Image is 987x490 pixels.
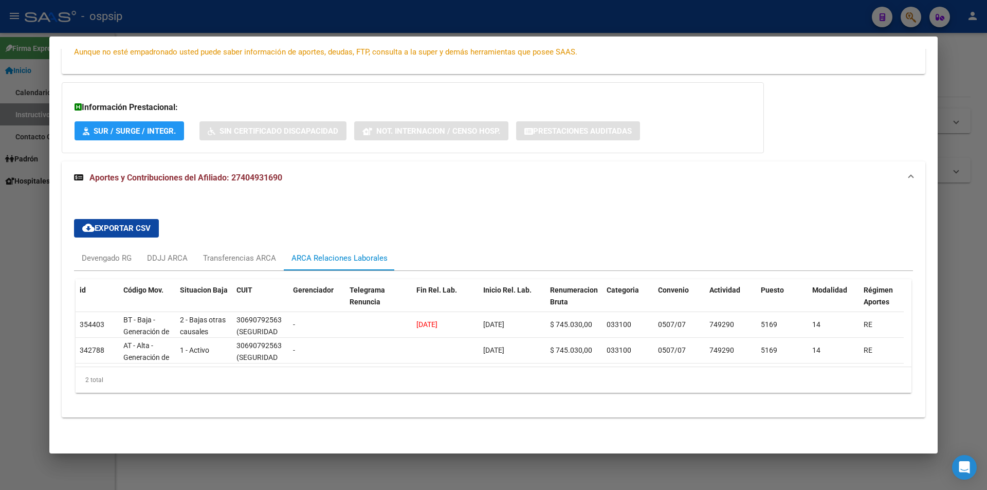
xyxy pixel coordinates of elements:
[761,320,777,329] span: 5169
[709,286,740,294] span: Actividad
[860,279,911,324] datatable-header-cell: Régimen Aportes
[412,279,479,324] datatable-header-cell: Fin Rel. Lab.
[80,346,104,354] span: 342788
[654,279,705,324] datatable-header-cell: Convenio
[483,286,532,294] span: Inicio Rel. Lab.
[354,121,508,140] button: Not. Internacion / Censo Hosp.
[550,346,592,354] span: $ 745.030,00
[180,346,209,354] span: 1 - Activo
[658,320,686,329] span: 0507/07
[82,252,132,264] div: Devengado RG
[62,161,925,194] mat-expansion-panel-header: Aportes y Contribuciones del Afiliado: 27404931690
[236,314,282,326] div: 30690792563
[533,126,632,136] span: Prestaciones Auditadas
[812,346,820,354] span: 14
[176,279,232,324] datatable-header-cell: Situacion Baja
[376,126,500,136] span: Not. Internacion / Censo Hosp.
[812,320,820,329] span: 14
[416,320,437,329] span: [DATE]
[76,367,911,393] div: 2 total
[602,279,654,324] datatable-header-cell: Categoria
[479,279,546,324] datatable-header-cell: Inicio Rel. Lab.
[203,252,276,264] div: Transferencias ARCA
[709,346,734,354] span: 749290
[74,219,159,238] button: Exportar CSV
[761,286,784,294] span: Puesto
[483,346,504,354] span: [DATE]
[236,340,282,352] div: 30690792563
[119,279,176,324] datatable-header-cell: Código Mov.
[62,194,925,418] div: Aportes y Contribuciones del Afiliado: 27404931690
[293,346,295,354] span: -
[709,320,734,329] span: 749290
[232,279,289,324] datatable-header-cell: CUIT
[516,121,640,140] button: Prestaciones Auditadas
[80,286,86,294] span: id
[291,252,388,264] div: ARCA Relaciones Laborales
[550,320,592,329] span: $ 745.030,00
[658,286,689,294] span: Convenio
[293,286,334,294] span: Gerenciador
[350,286,385,306] span: Telegrama Renuncia
[864,286,893,306] span: Régimen Aportes
[199,121,346,140] button: Sin Certificado Discapacidad
[75,101,751,114] h3: Información Prestacional:
[808,279,860,324] datatable-header-cell: Modalidad
[812,286,847,294] span: Modalidad
[236,353,284,385] span: (SEGURIDAD GRUPO MAIPU S.A.)
[74,47,577,57] span: Aunque no esté empadronado usted puede saber información de aportes, deudas, FTP, consulta a la s...
[345,279,412,324] datatable-header-cell: Telegrama Renuncia
[123,341,169,373] span: AT - Alta - Generación de clave
[705,279,757,324] datatable-header-cell: Actividad
[607,346,631,354] span: 033100
[293,320,295,329] span: -
[80,320,104,329] span: 354403
[761,346,777,354] span: 5169
[864,320,872,329] span: RE
[89,173,282,183] span: Aportes y Contribuciones del Afiliado: 27404931690
[82,222,95,234] mat-icon: cloud_download
[236,328,284,359] span: (SEGURIDAD GRUPO MAIPU S.A.)
[94,126,176,136] span: SUR / SURGE / INTEGR.
[180,286,228,294] span: Situacion Baja
[82,224,151,233] span: Exportar CSV
[607,320,631,329] span: 033100
[607,286,639,294] span: Categoria
[76,279,119,324] datatable-header-cell: id
[147,252,188,264] div: DDJJ ARCA
[289,279,345,324] datatable-header-cell: Gerenciador
[75,121,184,140] button: SUR / SURGE / INTEGR.
[757,279,808,324] datatable-header-cell: Puesto
[952,455,977,480] div: Open Intercom Messenger
[220,126,338,136] span: Sin Certificado Discapacidad
[864,346,872,354] span: RE
[546,279,602,324] datatable-header-cell: Renumeracion Bruta
[416,286,457,294] span: Fin Rel. Lab.
[123,316,169,348] span: BT - Baja - Generación de Clave
[658,346,686,354] span: 0507/07
[550,286,598,306] span: Renumeracion Bruta
[123,286,163,294] span: Código Mov.
[180,316,226,336] span: 2 - Bajas otras causales
[483,320,504,329] span: [DATE]
[236,286,252,294] span: CUIT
